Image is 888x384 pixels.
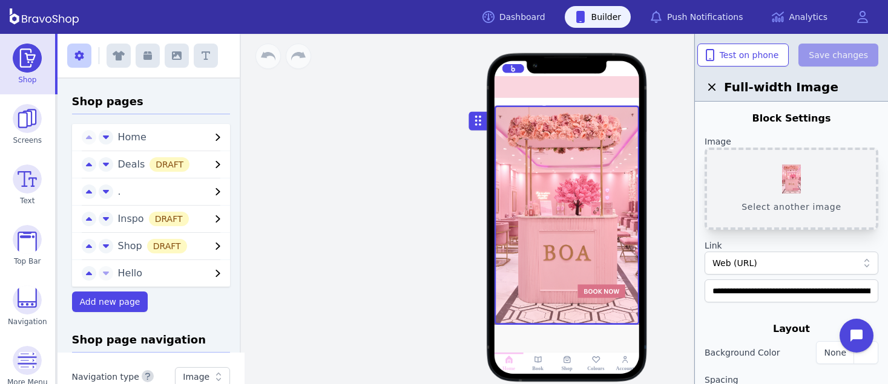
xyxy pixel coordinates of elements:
[113,266,231,281] button: Hello
[616,365,634,371] div: Account
[565,6,631,28] a: Builder
[113,157,231,172] button: DealsDRAFT
[118,158,190,170] span: Deals
[502,365,515,371] div: Home
[712,257,858,269] div: Web (URL)
[72,291,148,312] button: Add new page
[72,331,231,353] h3: Shop page navigation
[72,93,231,114] h3: Shop pages
[8,317,47,327] span: Navigation
[816,341,878,364] button: None
[798,44,878,67] button: Save changes
[587,365,604,371] div: Colours
[809,49,868,61] span: Save changes
[705,239,878,252] label: Link
[150,157,189,172] div: DRAFT
[762,6,837,28] a: Analytics
[113,239,231,253] button: ShopDRAFT
[705,347,780,359] label: Background Color
[705,322,878,336] div: Layout
[113,130,231,145] button: Home
[13,135,42,145] span: Screens
[705,148,878,230] button: Select another image
[118,267,143,279] span: Hello
[80,297,140,307] span: Add new page
[705,79,878,96] h2: Full-width Image
[10,8,79,25] img: BravoShop
[149,212,189,226] div: DRAFT
[118,240,187,252] span: Shop
[708,49,779,61] span: Test on phone
[697,44,789,67] button: Test on phone
[14,256,41,266] span: Top Bar
[113,212,231,226] button: InspoDRAFT
[118,131,146,143] span: Home
[183,371,209,383] div: Image
[20,196,35,206] span: Text
[640,6,752,28] a: Push Notifications
[562,365,573,371] div: Shop
[118,186,121,197] span: .
[72,373,139,382] label: Navigation type
[824,348,846,357] span: None
[705,135,878,148] label: Image
[473,6,555,28] a: Dashboard
[113,184,231,199] button: .
[705,111,878,126] div: Block Settings
[147,239,187,253] div: DRAFT
[532,365,543,371] div: Book
[18,75,36,85] span: Shop
[118,213,189,224] span: Inspo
